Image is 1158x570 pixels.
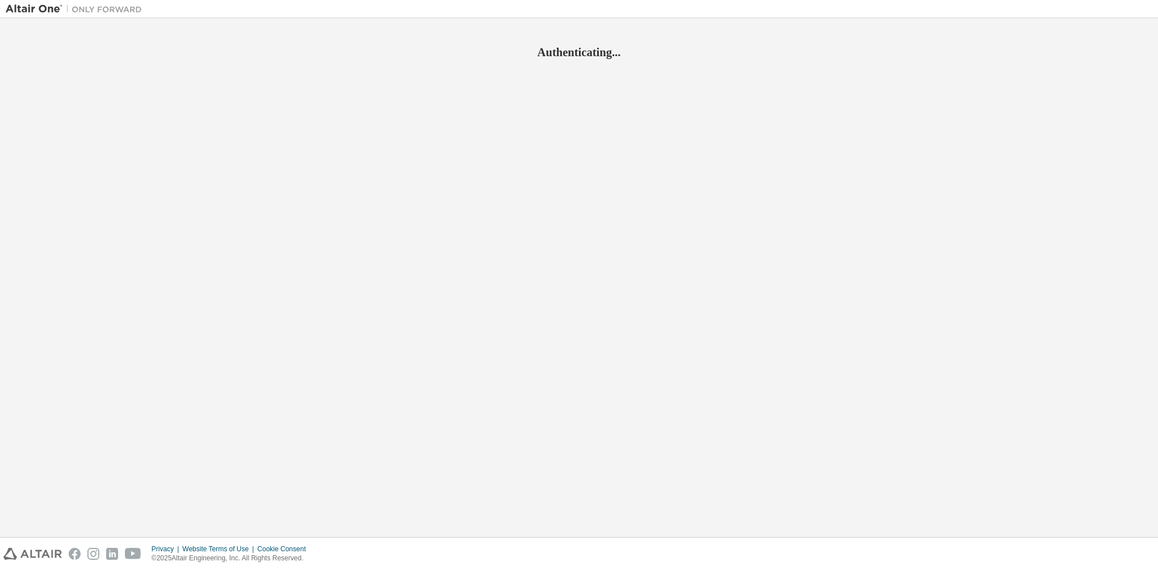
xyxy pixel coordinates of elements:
[182,544,257,554] div: Website Terms of Use
[125,548,141,560] img: youtube.svg
[3,548,62,560] img: altair_logo.svg
[106,548,118,560] img: linkedin.svg
[6,45,1152,60] h2: Authenticating...
[257,544,312,554] div: Cookie Consent
[152,554,313,563] p: © 2025 Altair Engineering, Inc. All Rights Reserved.
[6,3,148,15] img: Altair One
[87,548,99,560] img: instagram.svg
[69,548,81,560] img: facebook.svg
[152,544,182,554] div: Privacy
